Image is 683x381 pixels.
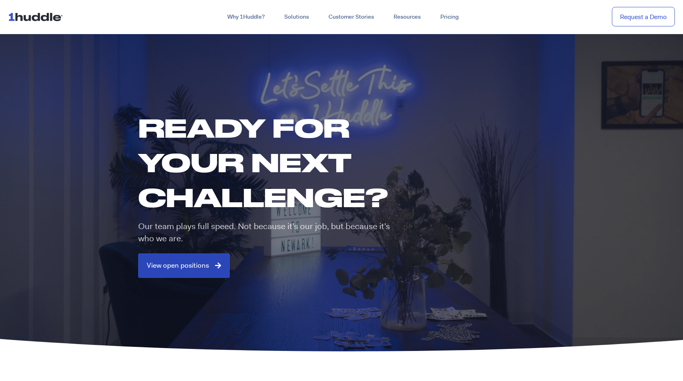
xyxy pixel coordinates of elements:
[274,10,319,24] a: Solutions
[431,10,468,24] a: Pricing
[138,110,405,214] h1: Ready for your next challenge?
[8,9,66,24] img: ...
[319,10,384,24] a: Customer Stories
[138,221,399,245] p: Our team plays full speed. Not because it’s our job, but because it’s who we are.
[612,7,675,27] a: Request a Demo
[138,253,230,278] a: View open positions
[147,262,209,269] span: View open positions
[384,10,431,24] a: Resources
[218,10,274,24] a: Why 1Huddle?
